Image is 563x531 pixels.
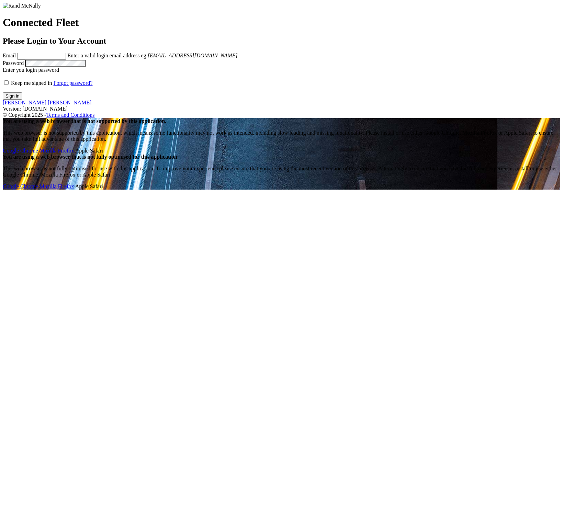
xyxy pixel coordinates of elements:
a: Terms and Conditions [46,112,94,118]
button: Sign in [3,92,22,100]
span: Enter a valid login email address eg. [67,53,237,58]
div: Version: [DOMAIN_NAME] [3,106,560,112]
h2: Please Login to Your Account [3,36,560,46]
div: © Copyright 2025 - [3,112,560,118]
input: Keep me signed in [4,80,9,85]
form: main [3,3,560,100]
label: Email [3,53,16,58]
a: Forgot password? [54,80,93,86]
span: Safari [75,148,103,154]
strong: You are using a web browser that is not supported by this application. [3,118,166,124]
p: This web browser is not supported by this application, which means some functionality may not wor... [3,130,560,142]
a: [PERSON_NAME] [PERSON_NAME] [3,100,91,105]
a: Mozilla Firefox [40,148,74,154]
span: Enter you login password [3,67,59,73]
a: Mozilla Firefox [40,183,74,189]
strong: You are using a web browser that is not fully optimised for this application [3,154,177,160]
span: Keep me signed in [11,80,52,86]
h1: Connected Fleet [3,16,560,29]
p: This web browser is not fully optimised for use with this application. To improve your experience... [3,166,560,178]
em: [EMAIL_ADDRESS][DOMAIN_NAME] [147,53,237,58]
span: Safari [75,183,103,189]
a: Google Chrome [3,148,38,154]
img: Rand McNally [3,3,41,9]
a: Google Chrome [3,183,38,189]
label: Password [3,60,24,66]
